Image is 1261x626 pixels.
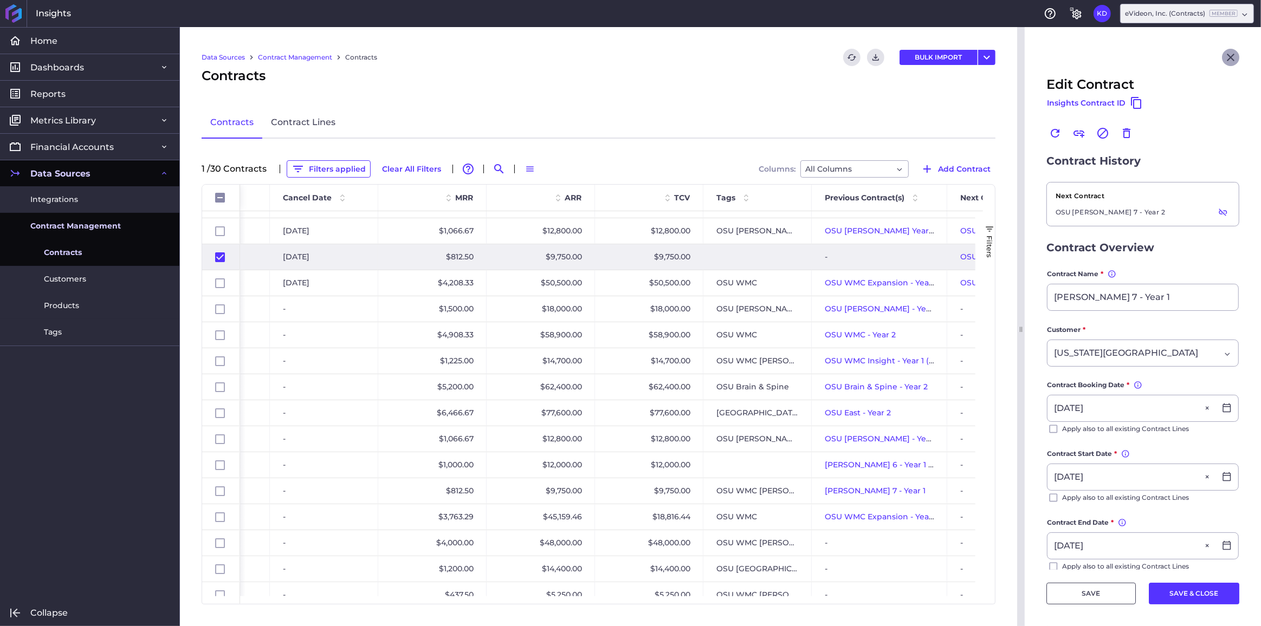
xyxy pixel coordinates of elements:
div: - [812,556,947,582]
button: Clear All Filters [377,160,446,178]
div: Press SPACE to deselect this row. [202,244,240,270]
input: Name your contract [1047,284,1238,310]
div: [DATE] [270,270,378,296]
div: [DATE] [270,218,378,244]
a: OSU Brain & Spine - Year 2 [825,382,928,392]
div: OSU WMC [703,322,812,348]
div: - [270,582,378,608]
div: - [270,556,378,582]
a: OSU WMC Expansion - Year 3 [960,278,1074,288]
span: Customer [1047,324,1081,335]
div: $1,225.00 [378,348,487,374]
button: SAVE & CLOSE [1149,583,1239,604]
button: SAVE [1046,583,1136,604]
button: Filters applied [287,160,371,178]
div: $77,600.00 [487,400,595,426]
span: Financial Accounts [30,141,114,153]
div: - [270,348,378,374]
div: OSU WMC [703,504,812,530]
span: ARR [565,193,581,203]
span: Apply also to all existing Contract Lines [1062,422,1189,435]
span: Edit Contract [1046,75,1134,94]
a: Contract Management [258,53,332,62]
a: OSU [PERSON_NAME] - Year 3 [960,226,1076,236]
span: OSU [PERSON_NAME] 7 - Year 2 [1056,205,1165,219]
button: Help [1042,5,1059,22]
span: TCV [674,193,690,203]
span: OSU [PERSON_NAME] - Year 2 [825,304,940,314]
div: $48,000.00 [595,530,703,556]
span: Contracts [44,247,82,258]
span: Contracts [202,66,266,86]
div: $1,066.67 [378,218,487,244]
div: $12,000.00 [595,452,703,478]
a: OSU WMC Expansion - Year 1 [825,278,937,288]
div: - [947,556,1083,582]
span: OSU [PERSON_NAME] Year 1 (Prorated) [825,226,975,236]
div: - [270,322,378,348]
div: - [947,400,1083,426]
span: Collapse [30,607,68,618]
button: User Menu [978,50,995,65]
div: $45,159.46 [487,504,595,530]
div: Contract Overview [1046,239,1239,256]
button: Add Contract [916,160,995,178]
span: Apply also to all existing Contract Lines [1062,491,1189,504]
span: [US_STATE][GEOGRAPHIC_DATA] [1054,347,1198,360]
div: $50,500.00 [487,270,595,296]
a: [PERSON_NAME] 6 - Year 1 (Prorated) [825,460,968,469]
span: Apply also to all existing Contract Lines [1062,560,1189,573]
a: [PERSON_NAME] 7 - Year 1 [825,486,926,495]
a: Data Sources [202,53,245,62]
div: $48,000.00 [487,530,595,556]
div: $18,000.00 [595,296,703,322]
span: Cancel Date [283,193,332,203]
button: Link [1070,125,1088,142]
div: - [947,322,1083,348]
div: OSU [PERSON_NAME] [703,218,812,244]
span: Filters [985,236,994,258]
span: OSU [PERSON_NAME] 7 - Year 2 [960,252,1082,262]
div: $3,763.29 [378,504,487,530]
div: $18,816.44 [595,504,703,530]
div: - [812,582,947,608]
span: Previous Contract(s) [825,193,904,203]
div: $12,800.00 [487,218,595,244]
div: $6,466.67 [378,400,487,426]
button: Close [1202,395,1215,421]
div: $9,750.00 [595,478,703,504]
div: $1,500.00 [378,296,487,322]
span: Customers [44,273,86,285]
div: - [947,426,1083,452]
div: OSU [PERSON_NAME] [703,426,812,452]
button: Cancel [1094,125,1111,142]
div: OSU WMC [PERSON_NAME] [703,478,812,504]
div: Press SPACE to select this row. [202,218,240,244]
div: 1 / 30 Contract s [202,165,273,173]
div: $9,750.00 [487,244,595,270]
div: OSU [GEOGRAPHIC_DATA] [703,556,812,582]
div: Contract History [1046,153,1239,169]
div: $812.50 [378,244,487,270]
div: - [270,504,378,530]
div: $4,000.00 [378,530,487,556]
a: OSU WMC Insight - Year 1 (Prorated) [825,356,966,366]
div: Press SPACE to select this row. [202,556,240,582]
section: Next Contract [1056,191,1230,201]
div: $9,750.00 [487,478,595,504]
span: Contract Name [1047,269,1098,279]
div: - [947,296,1083,322]
span: Tags [44,327,62,338]
span: Integrations [30,194,78,205]
div: - [270,374,378,400]
div: Press SPACE to select this row. [202,530,240,556]
div: $12,800.00 [595,426,703,452]
span: Contract Booking Date [1047,380,1124,390]
div: - [947,452,1083,478]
